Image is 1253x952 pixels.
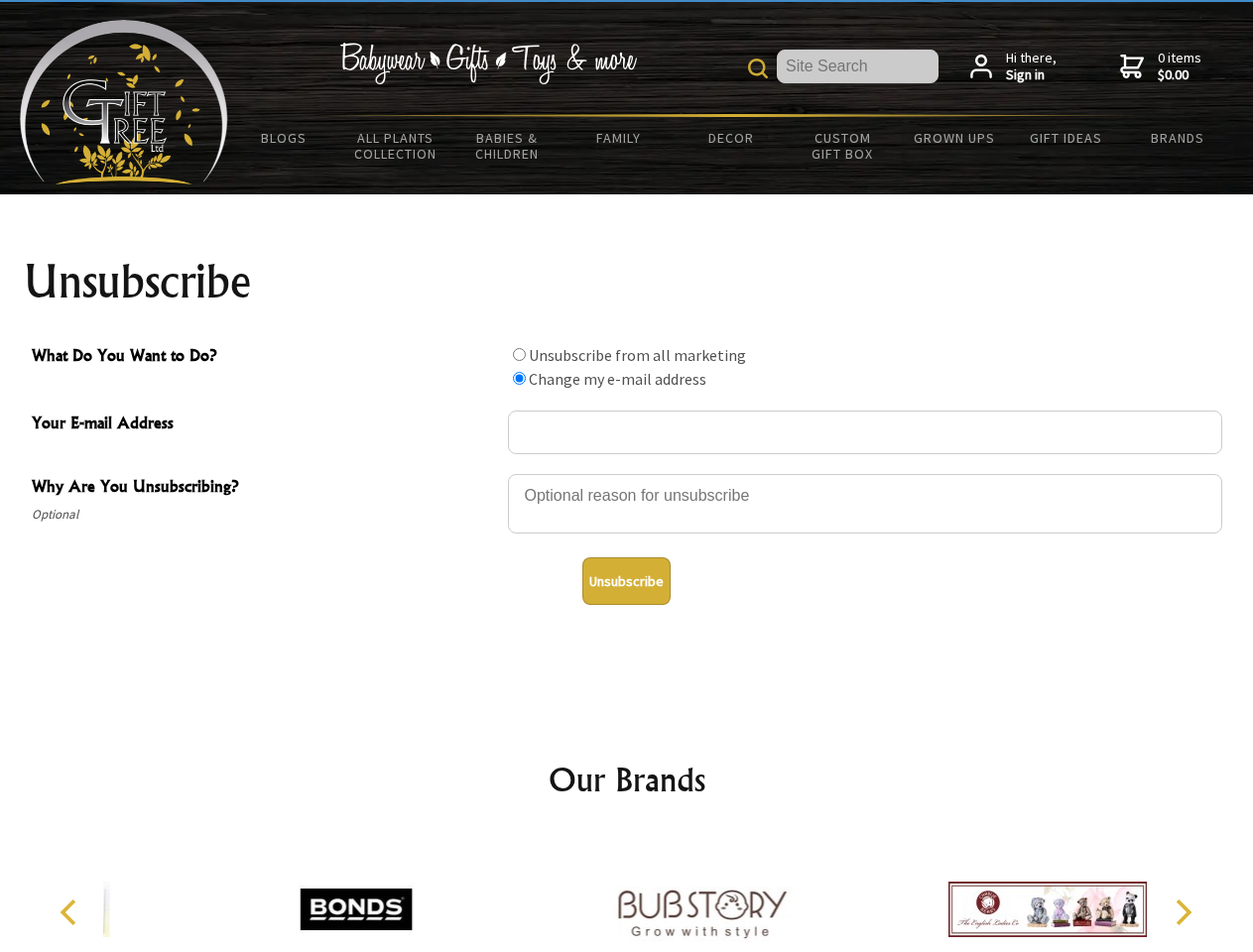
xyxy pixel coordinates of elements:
span: 0 items [1158,49,1201,84]
button: Next [1161,891,1204,934]
span: Optional [32,503,498,527]
span: Hi there, [1006,50,1057,84]
strong: Sign in [1006,66,1057,84]
label: Change my e-mail address [529,369,706,389]
a: All Plants Collection [340,117,452,175]
a: BLOGS [228,117,340,159]
input: Your E-mail Address [508,411,1222,454]
input: What Do You Want to Do? [513,372,526,385]
img: Babywear - Gifts - Toys & more [339,43,637,84]
img: product search [748,59,768,78]
a: Custom Gift Box [787,117,899,175]
button: Previous [50,891,93,934]
a: Family [564,117,676,159]
img: Babyware - Gifts - Toys and more... [20,20,228,184]
label: Unsubscribe from all marketing [529,345,746,365]
a: Grown Ups [898,117,1010,159]
a: Brands [1122,117,1234,159]
a: Hi there,Sign in [970,50,1057,84]
input: What Do You Want to Do? [513,348,526,361]
a: 0 items$0.00 [1120,50,1201,84]
strong: $0.00 [1158,66,1201,84]
h1: Unsubscribe [24,258,1230,305]
span: Your E-mail Address [32,411,498,439]
h2: Our Brands [40,756,1214,803]
a: Decor [675,117,787,159]
input: Site Search [777,50,939,83]
a: Babies & Children [451,117,564,175]
span: Why Are You Unsubscribing? [32,474,498,503]
span: What Do You Want to Do? [32,343,498,372]
a: Gift Ideas [1010,117,1122,159]
button: Unsubscribe [582,557,671,605]
textarea: Why Are You Unsubscribing? [508,474,1222,534]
